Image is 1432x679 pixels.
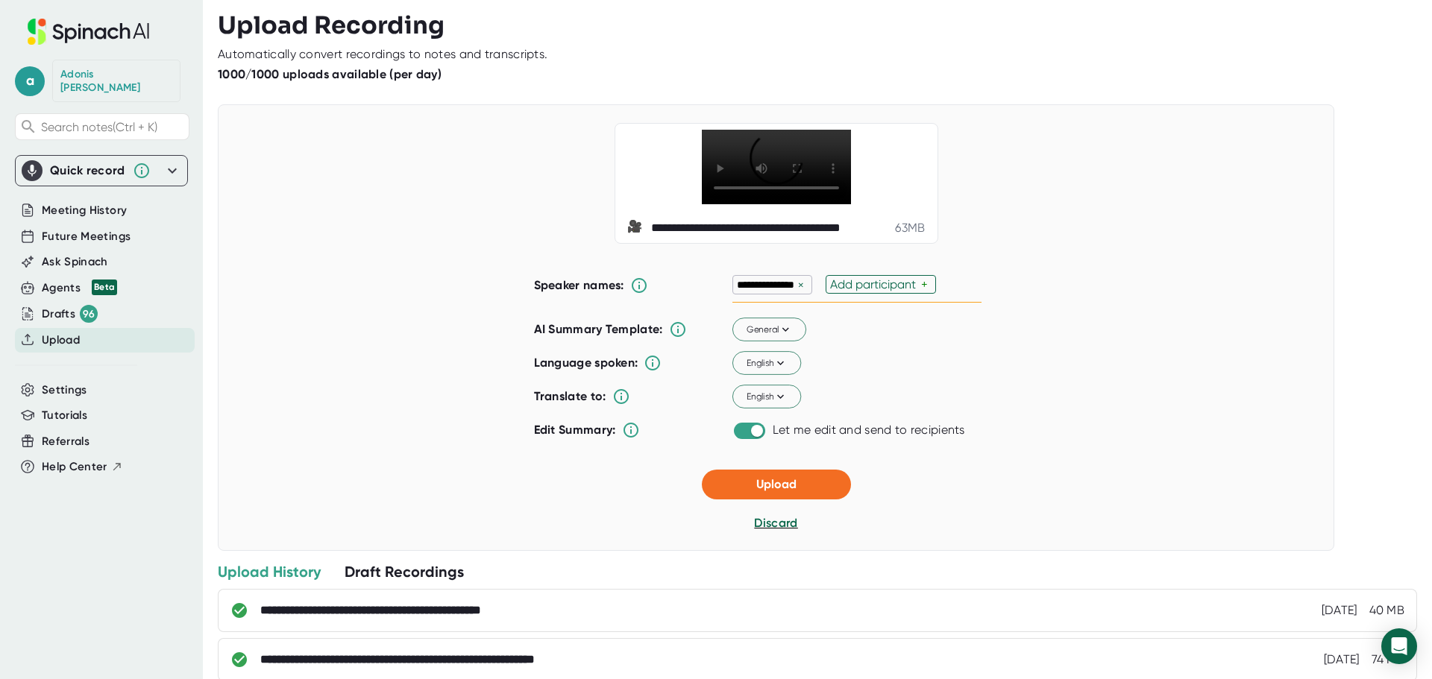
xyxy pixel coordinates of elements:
span: Search notes (Ctrl + K) [41,120,157,134]
button: Tutorials [42,407,87,424]
button: Future Meetings [42,228,131,245]
b: Translate to: [534,389,606,403]
div: 63 MB [895,221,925,236]
button: English [732,352,801,376]
span: English [746,390,787,403]
div: 96 [80,305,98,323]
div: Quick record [22,156,181,186]
span: a [15,66,45,96]
div: Quick record [50,163,125,178]
div: Upload History [218,562,321,581]
span: General [746,323,792,336]
div: 40 MB [1369,603,1405,618]
div: 74 MB [1372,652,1405,667]
div: Agents [42,280,117,297]
b: AI Summary Template: [534,322,663,337]
button: Meeting History [42,202,127,219]
b: 1000/1000 uploads available (per day) [218,67,442,81]
div: Let me edit and send to recipients [773,423,965,438]
h3: Upload Recording [218,11,1417,40]
div: + [921,277,932,291]
button: English [732,385,801,409]
button: Ask Spinach [42,253,108,271]
b: Language spoken: [534,356,638,370]
div: 6/13/2025, 4:03:52 PM [1322,603,1357,618]
button: Upload [702,470,851,499]
button: Agents Beta [42,280,117,297]
b: Speaker names: [534,278,624,292]
button: Discard [754,514,797,532]
div: 6/12/2025, 9:02:35 AM [1324,652,1360,667]
span: video [627,219,645,237]
div: Draft Recordings [345,562,464,581]
b: Edit Summary: [534,423,616,437]
div: Adonis Thompson [60,68,172,94]
button: General [732,318,806,342]
button: Settings [42,382,87,399]
div: Open Intercom Messenger [1381,628,1417,664]
button: Referrals [42,433,89,450]
span: Upload [756,477,797,491]
div: Add participant [830,277,921,291]
div: Drafts [42,305,98,323]
div: × [794,278,808,292]
button: Help Center [42,458,123,476]
button: Upload [42,332,80,349]
span: English [746,356,787,370]
span: Discard [754,516,797,530]
div: Automatically convert recordings to notes and transcripts. [218,47,547,62]
button: Drafts 96 [42,305,98,323]
div: Beta [92,280,117,295]
span: Help Center [42,458,107,476]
